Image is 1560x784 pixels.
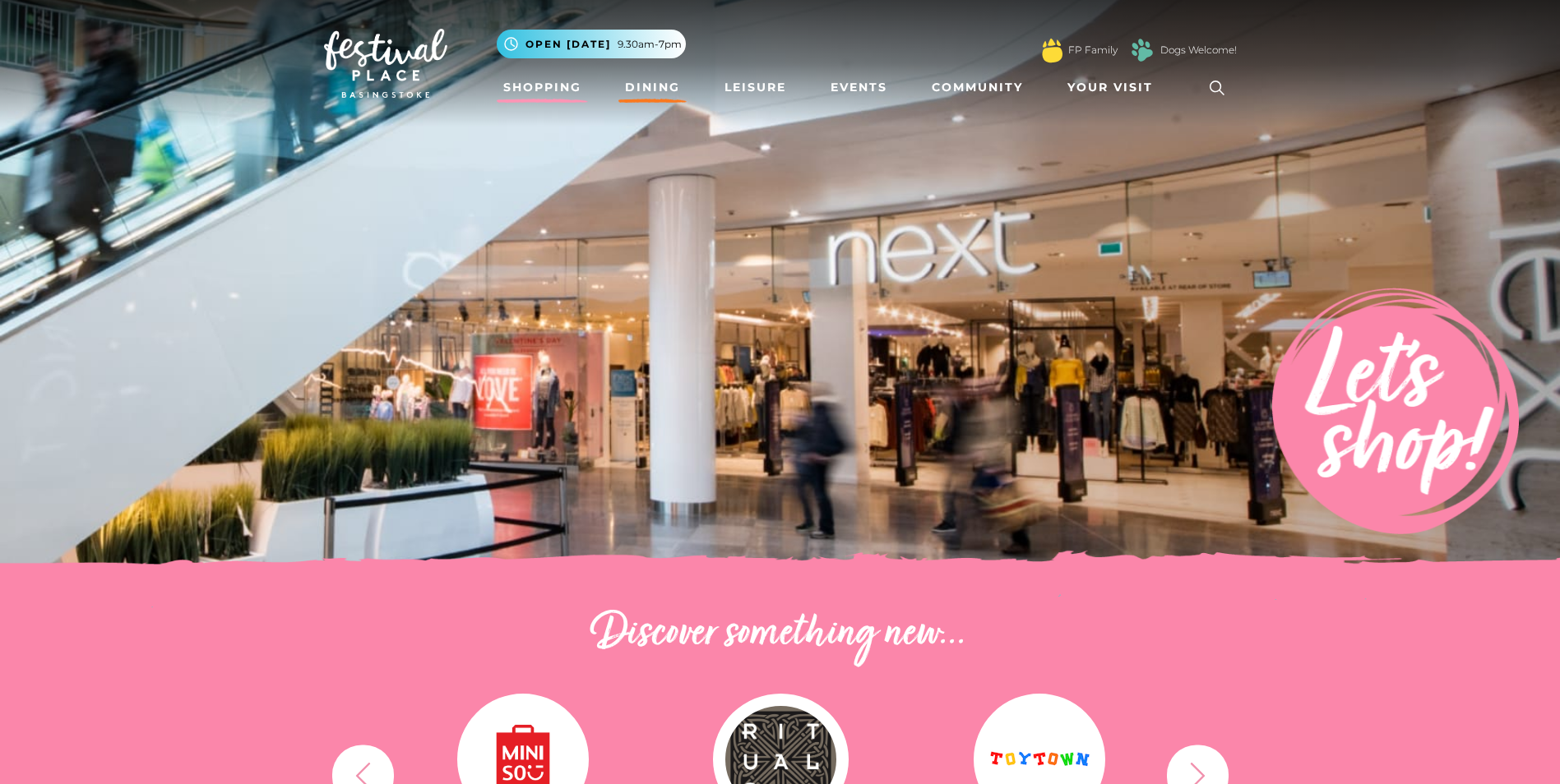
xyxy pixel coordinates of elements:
[824,72,894,103] a: Events
[618,72,687,103] a: Dining
[1067,79,1153,96] span: Your Visit
[718,72,793,103] a: Leisure
[497,30,686,58] button: Open [DATE] 9.30am-7pm
[1061,72,1168,103] a: Your Visit
[324,608,1237,661] h2: Discover something new...
[925,72,1030,103] a: Community
[525,37,611,52] span: Open [DATE]
[1160,43,1237,58] a: Dogs Welcome!
[324,29,447,98] img: Festival Place Logo
[1068,43,1118,58] a: FP Family
[618,37,682,52] span: 9.30am-7pm
[497,72,588,103] a: Shopping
